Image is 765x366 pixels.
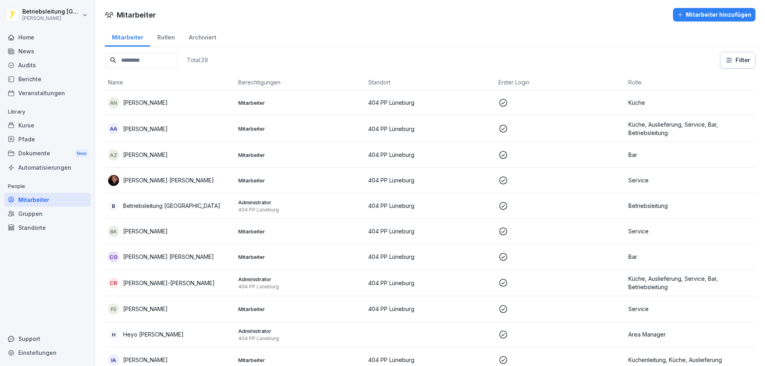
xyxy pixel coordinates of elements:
[182,26,223,47] a: Archiviert
[238,305,362,313] p: Mitarbeiter
[75,149,88,158] div: New
[368,252,492,261] p: 404 PP Lüneburg
[4,118,91,132] a: Kurse
[108,226,119,237] div: BA
[108,303,119,315] div: FS
[368,305,492,313] p: 404 PP Lüneburg
[4,86,91,100] a: Veranstaltungen
[238,207,362,213] p: 404 PP Lüneburg
[238,125,362,132] p: Mitarbeiter
[22,16,80,21] p: [PERSON_NAME]
[108,97,119,108] div: AN
[108,149,119,160] div: AZ
[720,52,755,68] button: Filter
[108,329,119,340] div: H
[123,356,168,364] p: [PERSON_NAME]
[495,75,626,90] th: Erster Login
[238,276,362,283] p: Administrator
[4,193,91,207] a: Mitarbeiter
[4,207,91,221] a: Gruppen
[628,305,752,313] p: Service
[368,227,492,235] p: 404 PP Lüneburg
[4,146,91,161] div: Dokumente
[628,356,752,364] p: Küchenleitung, Küche, Auslieferung
[187,56,208,64] p: Total: 29
[105,75,235,90] th: Name
[238,335,362,342] p: 404 PP Lüneburg
[4,160,91,174] a: Automatisierungen
[123,98,168,107] p: [PERSON_NAME]
[150,26,182,47] a: Rollen
[628,227,752,235] p: Service
[4,132,91,146] a: Pfade
[235,75,365,90] th: Berechtigungen
[108,200,119,211] div: B
[625,75,755,90] th: Rolle
[4,58,91,72] a: Audits
[238,228,362,235] p: Mitarbeiter
[368,202,492,210] p: 404 PP Lüneburg
[628,98,752,107] p: Küche
[4,44,91,58] a: News
[4,346,91,360] a: Einstellungen
[123,151,168,159] p: [PERSON_NAME]
[368,125,492,133] p: 404 PP Lüneburg
[4,180,91,193] p: People
[123,305,168,313] p: [PERSON_NAME]
[123,176,214,184] p: [PERSON_NAME] [PERSON_NAME]
[368,151,492,159] p: 404 PP Lüneburg
[628,202,752,210] p: Betriebsleitung
[238,199,362,206] p: Administrator
[238,151,362,159] p: Mitarbeiter
[677,10,751,19] div: Mitarbeiter hinzufügen
[4,332,91,346] div: Support
[628,274,752,291] p: Küche, Auslieferung, Service, Bar, Betriebsleitung
[368,356,492,364] p: 404 PP Lüneburg
[4,72,91,86] a: Berichte
[238,253,362,260] p: Mitarbeiter
[22,8,80,15] p: Betriebsleitung [GEOGRAPHIC_DATA]
[4,146,91,161] a: DokumenteNew
[4,30,91,44] a: Home
[123,279,215,287] p: [PERSON_NAME]-[PERSON_NAME]
[628,120,752,137] p: Küche, Auslieferung, Service, Bar, Betriebsleitung
[365,75,495,90] th: Standort
[238,327,362,335] p: Administrator
[105,26,150,47] a: Mitarbeiter
[123,330,184,339] p: Heyo [PERSON_NAME]
[123,125,168,133] p: [PERSON_NAME]
[123,252,214,261] p: [PERSON_NAME] [PERSON_NAME]
[673,8,755,22] button: Mitarbeiter hinzufügen
[123,202,220,210] p: Betriebsleitung [GEOGRAPHIC_DATA]
[238,99,362,106] p: Mitarbeiter
[108,354,119,366] div: IA
[628,151,752,159] p: Bar
[368,279,492,287] p: 404 PP Lüneburg
[4,221,91,235] a: Standorte
[108,277,119,288] div: CB
[238,356,362,364] p: Mitarbeiter
[238,177,362,184] p: Mitarbeiter
[628,252,752,261] p: Bar
[108,175,119,186] img: tvwy4814v13i0m44c8i9shrc.png
[108,251,119,262] div: CG
[368,98,492,107] p: 404 PP Lüneburg
[368,176,492,184] p: 404 PP Lüneburg
[628,330,752,339] p: Area Manager
[238,284,362,290] p: 404 PP Lüneburg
